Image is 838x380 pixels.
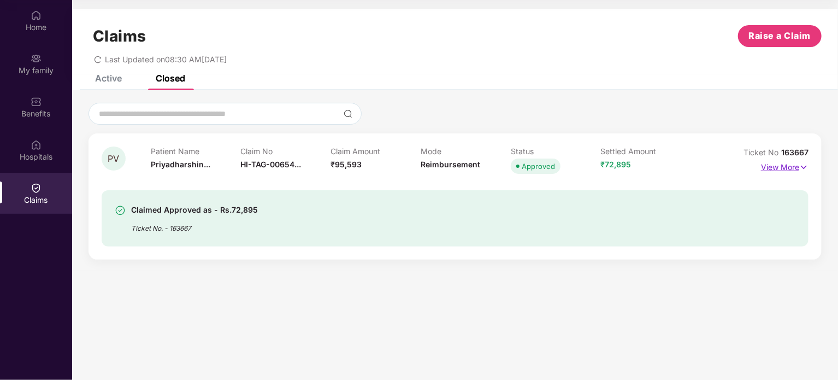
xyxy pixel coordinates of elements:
span: ₹72,895 [601,160,632,169]
span: Last Updated on 08:30 AM[DATE] [105,55,227,64]
img: svg+xml;base64,PHN2ZyBpZD0iQmVuZWZpdHMiIHhtbG5zPSJodHRwOi8vd3d3LnczLm9yZy8yMDAwL3N2ZyIgd2lkdGg9Ij... [31,96,42,107]
img: svg+xml;base64,PHN2ZyBpZD0iQ2xhaW0iIHhtbG5zPSJodHRwOi8vd3d3LnczLm9yZy8yMDAwL3N2ZyIgd2lkdGg9IjIwIi... [31,183,42,194]
p: Claim No [241,147,331,156]
p: View More [761,159,809,173]
p: Mode [421,147,511,156]
span: Raise a Claim [749,29,811,43]
div: Claimed Approved as - Rs.72,895 [131,203,258,217]
img: svg+xml;base64,PHN2ZyB3aWR0aD0iMjAiIGhlaWdodD0iMjAiIHZpZXdCb3g9IjAgMCAyMCAyMCIgZmlsbD0ibm9uZSIgeG... [31,53,42,64]
button: Raise a Claim [738,25,822,47]
h1: Claims [93,27,146,45]
img: svg+xml;base64,PHN2ZyBpZD0iU2VhcmNoLTMyeDMyIiB4bWxucz0iaHR0cDovL3d3dy53My5vcmcvMjAwMC9zdmciIHdpZH... [344,109,352,118]
img: svg+xml;base64,PHN2ZyBpZD0iSG9tZSIgeG1sbnM9Imh0dHA6Ly93d3cudzMub3JnLzIwMDAvc3ZnIiB3aWR0aD0iMjAiIG... [31,10,42,21]
span: 163667 [781,148,809,157]
p: Settled Amount [601,147,691,156]
span: HI-TAG-00654... [241,160,302,169]
img: svg+xml;base64,PHN2ZyB4bWxucz0iaHR0cDovL3d3dy53My5vcmcvMjAwMC9zdmciIHdpZHRoPSIxNyIgaGVpZ2h0PSIxNy... [799,161,809,173]
div: Ticket No. - 163667 [131,217,258,233]
div: Closed [156,73,185,84]
span: Reimbursement [421,160,480,169]
p: Patient Name [151,147,241,156]
span: PV [108,154,120,163]
span: Ticket No [743,148,781,157]
img: svg+xml;base64,PHN2ZyBpZD0iSG9zcGl0YWxzIiB4bWxucz0iaHR0cDovL3d3dy53My5vcmcvMjAwMC9zdmciIHdpZHRoPS... [31,139,42,150]
div: Active [95,73,122,84]
span: ₹95,593 [331,160,362,169]
span: redo [94,55,102,64]
img: svg+xml;base64,PHN2ZyBpZD0iU3VjY2Vzcy0zMngzMiIgeG1sbnM9Imh0dHA6Ly93d3cudzMub3JnLzIwMDAvc3ZnIiB3aW... [115,205,126,216]
div: Approved [522,161,555,172]
span: Priyadharshin... [151,160,210,169]
p: Claim Amount [331,147,421,156]
p: Status [511,147,601,156]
